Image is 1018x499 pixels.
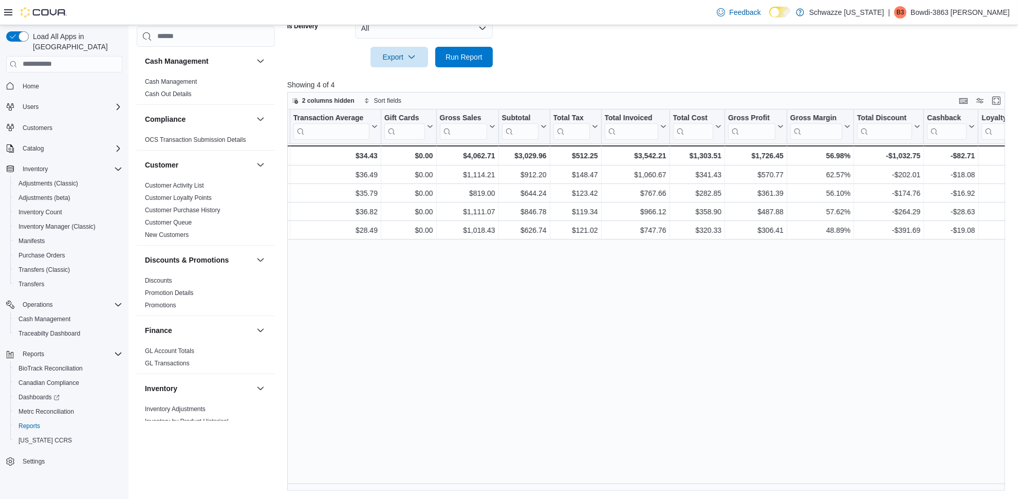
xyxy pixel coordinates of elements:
[23,124,52,132] span: Customers
[288,95,359,107] button: 2 columns hidden
[18,237,45,245] span: Manifests
[10,312,126,326] button: Cash Management
[145,78,197,85] a: Cash Management
[18,329,80,338] span: Traceabilty Dashboard
[18,280,44,288] span: Transfers
[14,327,122,340] span: Traceabilty Dashboard
[14,177,82,190] a: Adjustments (Classic)
[254,324,267,336] button: Finance
[145,417,229,425] span: Inventory by Product Historical
[888,6,890,19] p: |
[18,121,122,134] span: Customers
[137,179,275,245] div: Customer
[18,393,60,401] span: Dashboards
[14,327,84,340] a: Traceabilty Dashboard
[18,179,78,188] span: Adjustments (Classic)
[10,404,126,419] button: Metrc Reconciliation
[10,191,126,205] button: Adjustments (beta)
[14,405,122,418] span: Metrc Reconciliation
[10,263,126,277] button: Transfers (Classic)
[384,150,433,162] div: $0.00
[18,422,40,430] span: Reports
[18,436,72,445] span: [US_STATE] CCRS
[14,434,76,447] a: [US_STATE] CCRS
[254,382,267,394] button: Inventory
[145,218,192,226] a: Customer Queue
[145,114,186,124] h3: Compliance
[23,350,44,358] span: Reports
[435,47,493,67] button: Run Report
[14,192,122,204] span: Adjustments (beta)
[145,288,194,297] span: Promotion Details
[145,136,246,143] a: OCS Transaction Submission Details
[713,2,765,23] a: Feedback
[2,141,126,156] button: Catalog
[145,254,229,265] h3: Discounts & Promotions
[145,325,172,335] h3: Finance
[302,97,355,105] span: 2 columns hidden
[145,181,204,189] a: Customer Activity List
[10,376,126,390] button: Canadian Compliance
[10,277,126,291] button: Transfers
[14,235,122,247] span: Manifests
[18,251,65,260] span: Purchase Orders
[18,315,70,323] span: Cash Management
[14,313,75,325] a: Cash Management
[18,348,122,360] span: Reports
[145,114,252,124] button: Compliance
[10,326,126,341] button: Traceabilty Dashboard
[18,266,70,274] span: Transfers (Classic)
[14,391,64,403] a: Dashboards
[14,177,122,190] span: Adjustments (Classic)
[254,54,267,67] button: Cash Management
[29,31,122,52] span: Load All Apps in [GEOGRAPHIC_DATA]
[14,362,122,375] span: BioTrack Reconciliation
[14,249,69,262] a: Purchase Orders
[729,7,761,17] span: Feedback
[145,346,194,355] span: GL Account Totals
[18,142,122,155] span: Catalog
[145,206,220,213] a: Customer Purchase History
[2,120,126,135] button: Customers
[374,97,401,105] span: Sort fields
[18,101,122,113] span: Users
[439,150,495,162] div: $4,062.71
[145,231,189,238] a: New Customers
[911,6,1010,19] p: Bowdi-3863 [PERSON_NAME]
[10,234,126,248] button: Manifests
[2,162,126,176] button: Inventory
[287,22,318,30] label: Is Delivery
[10,419,126,433] button: Reports
[14,220,100,233] a: Inventory Manager (Classic)
[10,248,126,263] button: Purchase Orders
[145,135,246,143] span: OCS Transaction Submission Details
[18,80,122,93] span: Home
[23,301,53,309] span: Operations
[14,377,83,389] a: Canadian Compliance
[18,223,96,231] span: Inventory Manager (Classic)
[145,56,252,66] button: Cash Management
[2,454,126,469] button: Settings
[145,159,252,170] button: Customer
[974,95,986,107] button: Display options
[14,249,122,262] span: Purchase Orders
[18,348,48,360] button: Reports
[14,278,48,290] a: Transfers
[18,408,74,416] span: Metrc Reconciliation
[145,193,212,201] span: Customer Loyalty Points
[377,47,422,67] span: Export
[145,347,194,354] a: GL Account Totals
[10,433,126,448] button: [US_STATE] CCRS
[502,150,546,162] div: $3,029.96
[927,150,975,162] div: -$82.71
[145,159,178,170] h3: Customer
[14,420,44,432] a: Reports
[14,235,49,247] a: Manifests
[957,95,970,107] button: Keyboard shortcuts
[809,6,884,19] p: Schwazze [US_STATE]
[145,359,190,367] span: GL Transactions
[145,90,192,97] a: Cash Out Details
[355,18,493,39] button: All
[137,133,275,150] div: Compliance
